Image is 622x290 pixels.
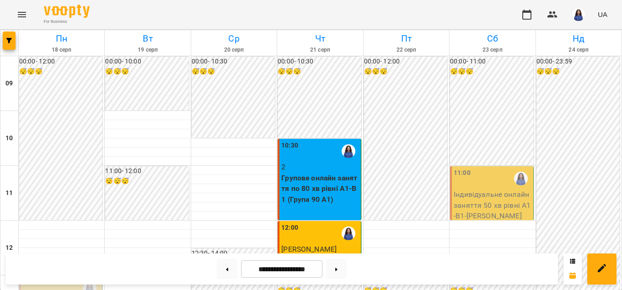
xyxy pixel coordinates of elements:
[193,46,275,54] h6: 20 серп
[537,46,620,54] h6: 24 серп
[106,46,189,54] h6: 19 серп
[44,19,90,25] span: For Business
[514,172,528,185] img: Даніела
[193,32,275,46] h6: Ср
[572,8,585,21] img: 896d7bd98bada4a398fcb6f6c121a1d1.png
[342,227,355,240] img: Даніела
[454,189,531,221] p: Індивідуальне онлайн заняття 50 хв рівні А1-В1 - [PERSON_NAME]
[105,67,188,77] h6: 😴😴😴
[19,67,102,77] h6: 😴😴😴
[5,133,13,143] h6: 10
[5,243,13,253] h6: 12
[450,57,533,67] h6: 00:00 - 11:00
[192,67,275,77] h6: 😴😴😴
[278,57,361,67] h6: 00:00 - 10:30
[342,144,355,158] img: Даніела
[365,46,448,54] h6: 22 серп
[364,57,447,67] h6: 00:00 - 12:00
[451,32,534,46] h6: Сб
[537,32,620,46] h6: Нд
[105,57,188,67] h6: 00:00 - 10:00
[106,32,189,46] h6: Вт
[5,79,13,89] h6: 09
[536,67,620,77] h6: 😴😴😴
[364,67,447,77] h6: 😴😴😴
[450,67,533,77] h6: 😴😴😴
[454,168,471,178] label: 11:00
[594,6,611,23] button: UA
[365,32,448,46] h6: Пт
[20,46,103,54] h6: 18 серп
[536,57,620,67] h6: 00:00 - 23:59
[451,46,534,54] h6: 23 серп
[598,10,607,19] span: UA
[279,32,361,46] h6: Чт
[105,166,188,176] h6: 11:00 - 12:00
[281,141,298,151] label: 10:30
[281,223,298,233] label: 12:00
[11,4,33,26] button: Menu
[281,162,359,173] p: 2
[192,57,275,67] h6: 00:00 - 10:30
[281,245,337,253] span: [PERSON_NAME]
[20,32,103,46] h6: Пн
[281,173,359,205] p: Групове онлайн заняття по 80 хв рівні А1-В1 (Група 90 A1)
[105,176,188,186] h6: 😴😴😴
[44,5,90,18] img: Voopty Logo
[278,67,361,77] h6: 😴😴😴
[19,57,102,67] h6: 00:00 - 12:00
[5,188,13,198] h6: 11
[279,46,361,54] h6: 21 серп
